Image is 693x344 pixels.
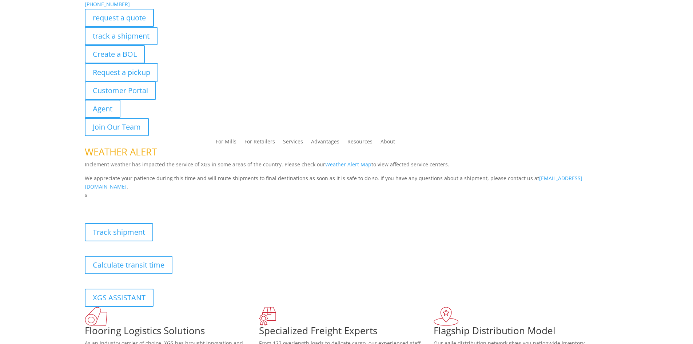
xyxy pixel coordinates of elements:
p: x [85,191,609,200]
a: XGS ASSISTANT [85,289,154,307]
a: [PHONE_NUMBER] [85,1,130,8]
b: Visibility, transparency, and control for your entire supply chain. [85,201,247,208]
img: xgs-icon-focused-on-flooring-red [259,307,276,326]
img: xgs-icon-total-supply-chain-intelligence-red [85,307,107,326]
a: Services [283,139,303,147]
a: Weather Alert Map [325,161,371,168]
p: Inclement weather has impacted the service of XGS in some areas of the country. Please check our ... [85,160,609,174]
a: Customer Portal [85,82,156,100]
a: Calculate transit time [85,256,172,274]
h1: Flagship Distribution Model [434,326,608,339]
p: We appreciate your patience during this time and will route shipments to final destinations as so... [85,174,609,191]
a: track a shipment [85,27,158,45]
span: WEATHER ALERT [85,145,157,158]
a: Advantages [311,139,339,147]
a: Request a pickup [85,63,158,82]
h1: Specialized Freight Experts [259,326,434,339]
a: About [381,139,395,147]
a: For Mills [216,139,236,147]
h1: Flooring Logistics Solutions [85,326,259,339]
a: request a quote [85,9,154,27]
a: For Retailers [244,139,275,147]
a: Join Our Team [85,118,149,136]
a: Create a BOL [85,45,145,63]
a: Track shipment [85,223,153,241]
a: Resources [347,139,373,147]
a: Agent [85,100,120,118]
img: xgs-icon-flagship-distribution-model-red [434,307,459,326]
